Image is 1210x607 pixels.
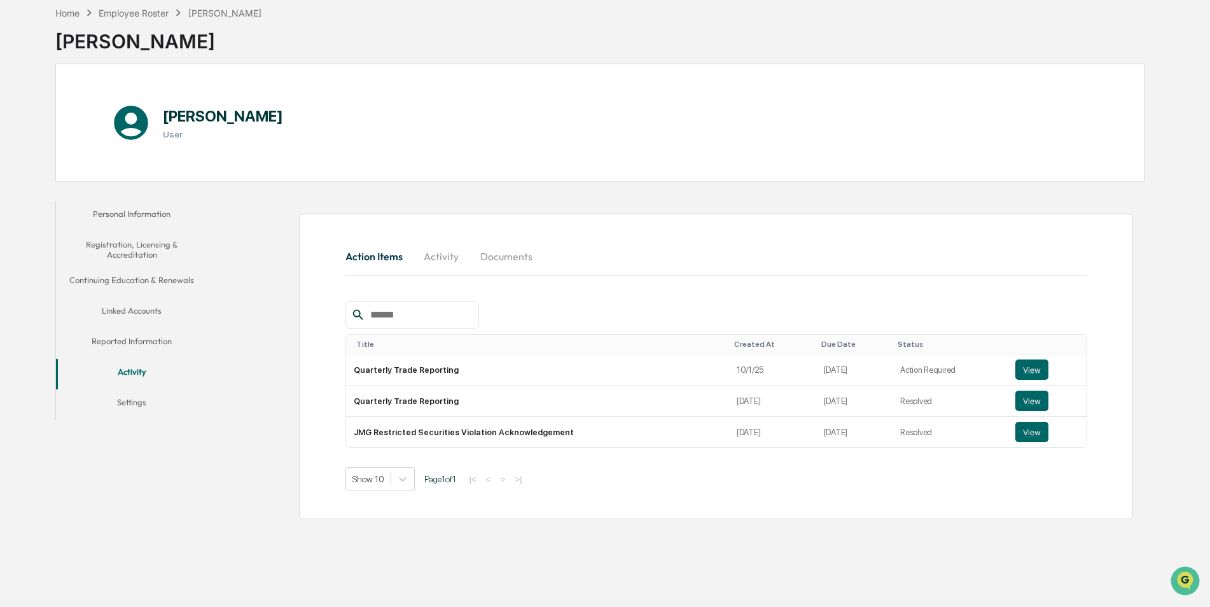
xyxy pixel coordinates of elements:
[13,186,23,196] div: 🔎
[1015,359,1048,380] button: View
[346,386,729,417] td: Quarterly Trade Reporting
[216,101,232,116] button: Start new chat
[345,241,413,272] button: Action Items
[127,216,154,225] span: Pylon
[25,160,82,173] span: Preclearance
[816,386,893,417] td: [DATE]
[105,160,158,173] span: Attestations
[56,201,208,421] div: secondary tabs example
[87,155,163,178] a: 🗄️Attestations
[56,232,208,268] button: Registration, Licensing & Accreditation
[346,354,729,386] td: Quarterly Trade Reporting
[99,8,169,18] div: Employee Roster
[43,110,161,120] div: We're available if you need us!
[482,474,495,485] button: <
[56,298,208,328] button: Linked Accounts
[8,155,87,178] a: 🖐️Preclearance
[345,241,1087,272] div: secondary tabs example
[1015,391,1048,411] button: View
[816,354,893,386] td: [DATE]
[55,20,261,53] div: [PERSON_NAME]
[13,97,36,120] img: 1746055101610-c473b297-6a78-478c-a979-82029cc54cd1
[1015,359,1079,380] a: View
[470,241,543,272] button: Documents
[56,359,208,389] button: Activity
[497,474,510,485] button: >
[1015,422,1048,442] button: View
[13,27,232,47] p: How can we help?
[1015,422,1079,442] a: View
[56,389,208,420] button: Settings
[55,8,80,18] div: Home
[163,107,283,125] h1: [PERSON_NAME]
[729,417,816,447] td: [DATE]
[1018,340,1081,349] div: Toggle SortBy
[893,354,1008,386] td: Action Required
[413,241,470,272] button: Activity
[1169,565,1204,599] iframe: Open customer support
[56,328,208,359] button: Reported Information
[90,215,154,225] a: Powered byPylon
[729,354,816,386] td: 10/1/25
[356,340,724,349] div: Toggle SortBy
[893,386,1008,417] td: Resolved
[92,162,102,172] div: 🗄️
[163,129,283,139] h3: User
[8,179,85,202] a: 🔎Data Lookup
[511,474,525,485] button: >|
[13,162,23,172] div: 🖐️
[898,340,1003,349] div: Toggle SortBy
[1015,391,1079,411] a: View
[346,417,729,447] td: JMG Restricted Securities Violation Acknowledgement
[816,417,893,447] td: [DATE]
[56,267,208,298] button: Continuing Education & Renewals
[729,386,816,417] td: [DATE]
[734,340,811,349] div: Toggle SortBy
[424,474,456,484] span: Page 1 of 1
[56,201,208,232] button: Personal Information
[188,8,261,18] div: [PERSON_NAME]
[25,185,80,197] span: Data Lookup
[821,340,887,349] div: Toggle SortBy
[43,97,209,110] div: Start new chat
[466,474,480,485] button: |<
[893,417,1008,447] td: Resolved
